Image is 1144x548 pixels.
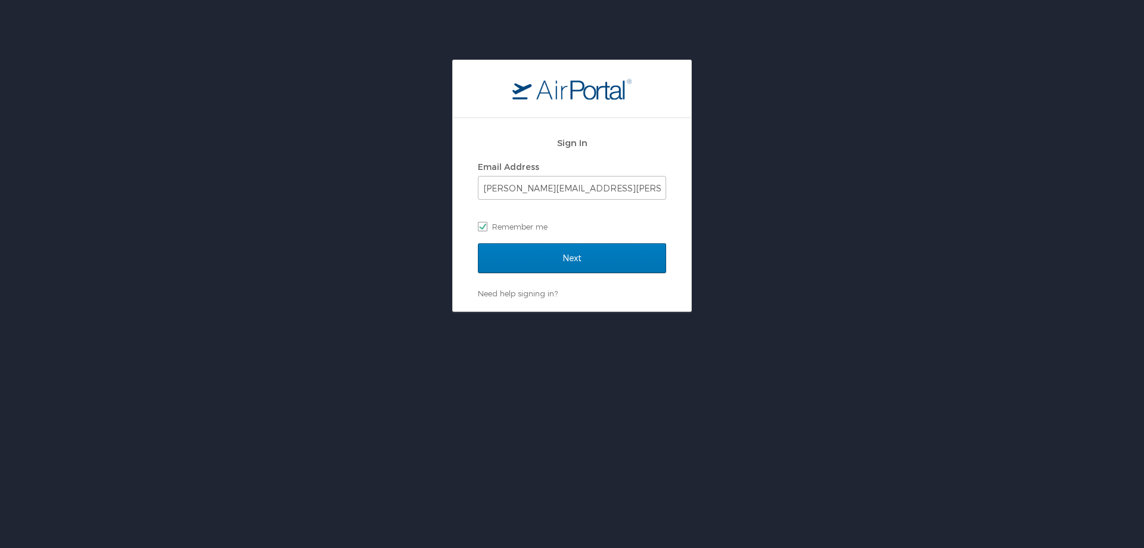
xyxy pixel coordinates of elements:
label: Remember me [478,218,666,236]
input: Next [478,243,666,273]
a: Need help signing in? [478,289,558,298]
label: Email Address [478,162,539,172]
h2: Sign In [478,136,666,150]
img: logo [512,78,632,100]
